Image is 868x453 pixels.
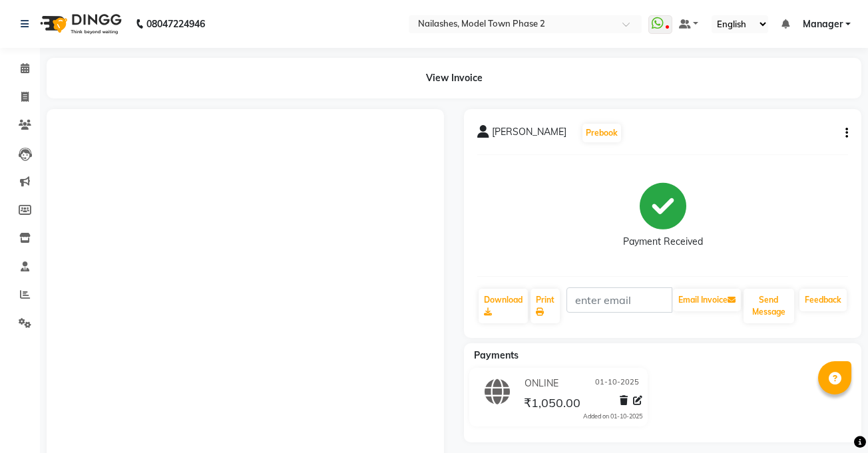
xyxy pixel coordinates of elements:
[146,5,205,43] b: 08047224946
[34,5,125,43] img: logo
[524,395,580,414] span: ₹1,050.00
[673,289,741,311] button: Email Invoice
[474,349,519,361] span: Payments
[531,289,560,323] a: Print
[47,58,861,98] div: View Invoice
[583,412,642,421] div: Added on 01-10-2025
[744,289,794,323] button: Send Message
[582,124,621,142] button: Prebook
[492,125,566,144] span: [PERSON_NAME]
[479,289,528,323] a: Download
[799,289,847,311] a: Feedback
[566,287,672,313] input: enter email
[623,235,703,249] div: Payment Received
[803,17,843,31] span: Manager
[595,377,639,390] span: 01-10-2025
[525,377,558,390] span: ONLINE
